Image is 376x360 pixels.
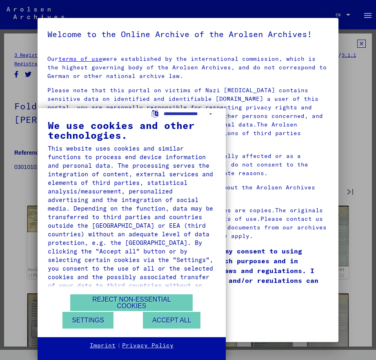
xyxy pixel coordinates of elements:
div: This website uses cookies and similar functions to process end device information and personal da... [48,144,216,298]
button: Accept all [143,312,200,329]
a: Imprint [90,342,116,350]
button: Reject non-essential cookies [70,294,193,311]
div: We use cookies and other technologies. [48,120,216,140]
button: Settings [62,312,113,329]
a: Privacy Policy [122,342,174,350]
